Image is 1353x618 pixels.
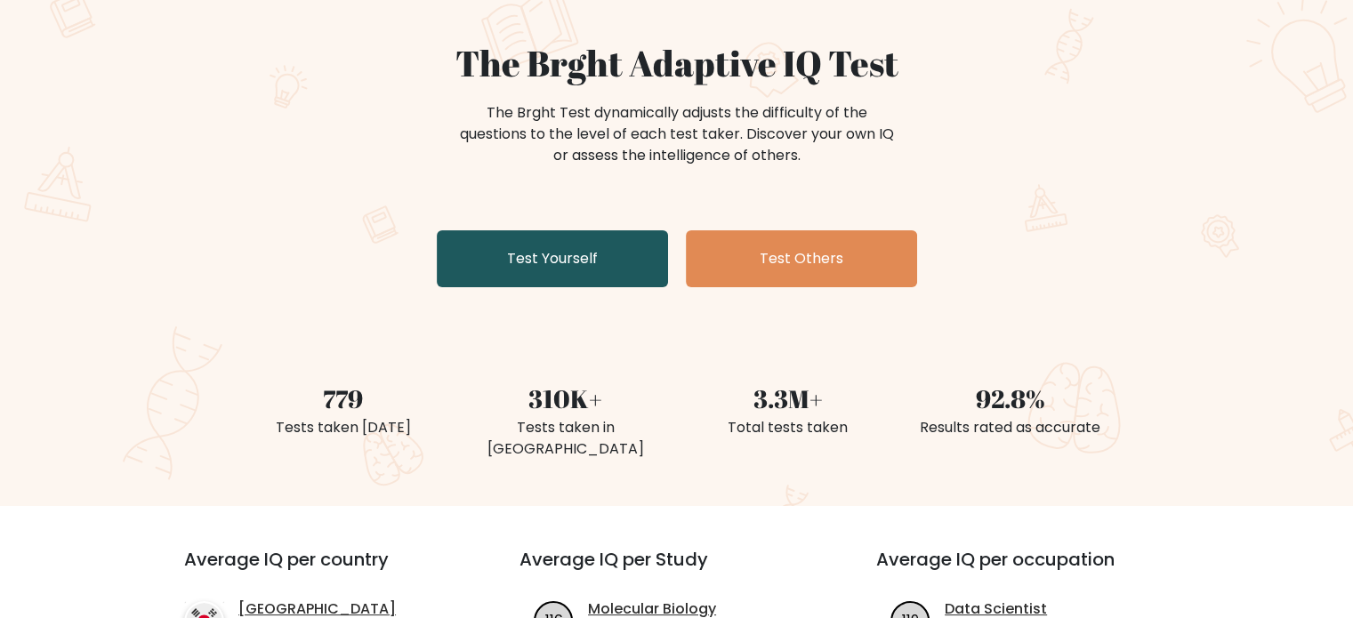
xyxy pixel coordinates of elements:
div: 3.3M+ [688,380,889,417]
h3: Average IQ per country [184,549,455,591]
div: Results rated as accurate [910,417,1111,438]
div: 92.8% [910,380,1111,417]
a: Test Yourself [437,230,668,287]
div: 310K+ [465,380,666,417]
div: Tests taken [DATE] [243,417,444,438]
div: 779 [243,380,444,417]
a: Test Others [686,230,917,287]
div: Tests taken in [GEOGRAPHIC_DATA] [465,417,666,460]
h3: Average IQ per occupation [876,549,1190,591]
h3: Average IQ per Study [519,549,834,591]
div: The Brght Test dynamically adjusts the difficulty of the questions to the level of each test take... [455,102,899,166]
h1: The Brght Adaptive IQ Test [243,42,1111,84]
div: Total tests taken [688,417,889,438]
